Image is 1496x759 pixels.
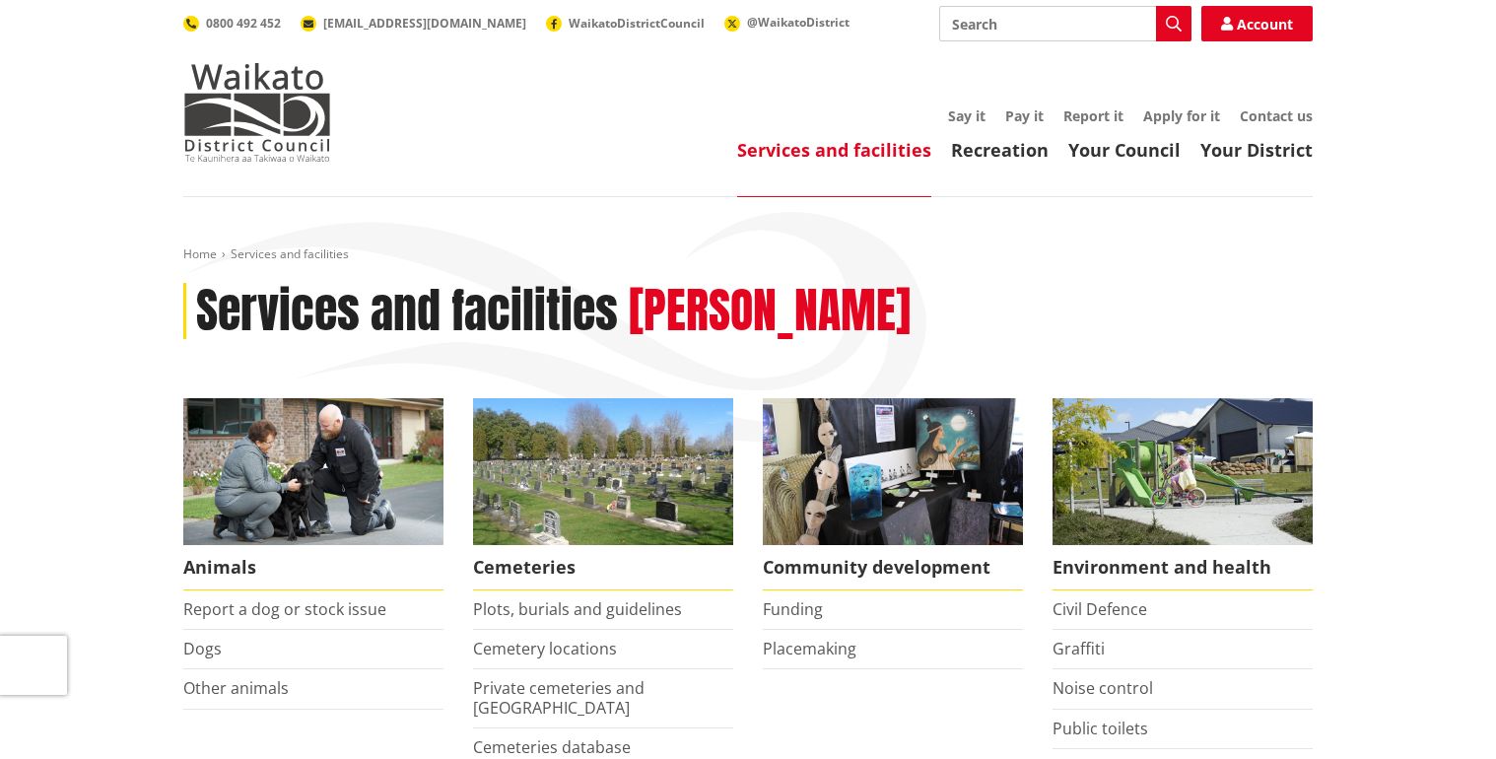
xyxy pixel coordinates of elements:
[473,398,733,590] a: Huntly Cemetery Cemeteries
[183,598,386,620] a: Report a dog or stock issue
[183,245,217,262] a: Home
[948,106,986,125] a: Say it
[183,398,443,590] a: Waikato District Council Animal Control team Animals
[763,598,823,620] a: Funding
[1053,718,1148,739] a: Public toilets
[1053,398,1313,545] img: New housing in Pokeno
[763,638,856,659] a: Placemaking
[183,246,1313,263] nav: breadcrumb
[301,15,526,32] a: [EMAIL_ADDRESS][DOMAIN_NAME]
[473,677,645,718] a: Private cemeteries and [GEOGRAPHIC_DATA]
[724,14,850,31] a: @WaikatoDistrict
[763,398,1023,590] a: Matariki Travelling Suitcase Art Exhibition Community development
[763,398,1023,545] img: Matariki Travelling Suitcase Art Exhibition
[737,138,931,162] a: Services and facilities
[1201,6,1313,41] a: Account
[1068,138,1181,162] a: Your Council
[1053,598,1147,620] a: Civil Defence
[1240,106,1313,125] a: Contact us
[323,15,526,32] span: [EMAIL_ADDRESS][DOMAIN_NAME]
[206,15,281,32] span: 0800 492 452
[473,736,631,758] a: Cemeteries database
[569,15,705,32] span: WaikatoDistrictCouncil
[951,138,1049,162] a: Recreation
[183,63,331,162] img: Waikato District Council - Te Kaunihera aa Takiwaa o Waikato
[1053,638,1105,659] a: Graffiti
[183,398,443,545] img: Animal Control
[183,638,222,659] a: Dogs
[763,545,1023,590] span: Community development
[747,14,850,31] span: @WaikatoDistrict
[1200,138,1313,162] a: Your District
[231,245,349,262] span: Services and facilities
[473,398,733,545] img: Huntly Cemetery
[546,15,705,32] a: WaikatoDistrictCouncil
[1143,106,1220,125] a: Apply for it
[629,283,911,340] h2: [PERSON_NAME]
[183,15,281,32] a: 0800 492 452
[196,283,618,340] h1: Services and facilities
[473,598,682,620] a: Plots, burials and guidelines
[473,638,617,659] a: Cemetery locations
[183,677,289,699] a: Other animals
[183,545,443,590] span: Animals
[1005,106,1044,125] a: Pay it
[939,6,1191,41] input: Search input
[473,545,733,590] span: Cemeteries
[1053,545,1313,590] span: Environment and health
[1053,398,1313,590] a: New housing in Pokeno Environment and health
[1053,677,1153,699] a: Noise control
[1063,106,1123,125] a: Report it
